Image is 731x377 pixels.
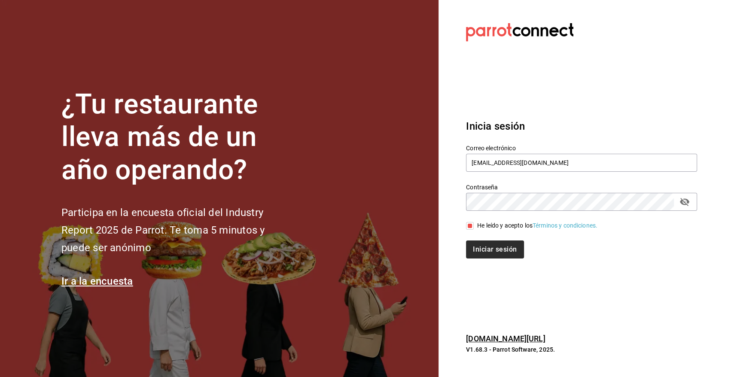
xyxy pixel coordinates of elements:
a: [DOMAIN_NAME][URL] [466,334,545,343]
a: Ir a la encuesta [61,275,133,287]
div: He leído y acepto los [477,221,597,230]
a: Términos y condiciones. [533,222,597,229]
input: Ingresa tu correo electrónico [466,154,697,172]
button: Iniciar sesión [466,240,524,258]
h3: Inicia sesión [466,119,697,134]
label: Correo electrónico [466,145,697,151]
p: V1.68.3 - Parrot Software, 2025. [466,345,697,354]
h1: ¿Tu restaurante lleva más de un año operando? [61,88,293,187]
label: Contraseña [466,184,697,190]
button: passwordField [677,195,692,209]
h2: Participa en la encuesta oficial del Industry Report 2025 de Parrot. Te toma 5 minutos y puede se... [61,204,293,256]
